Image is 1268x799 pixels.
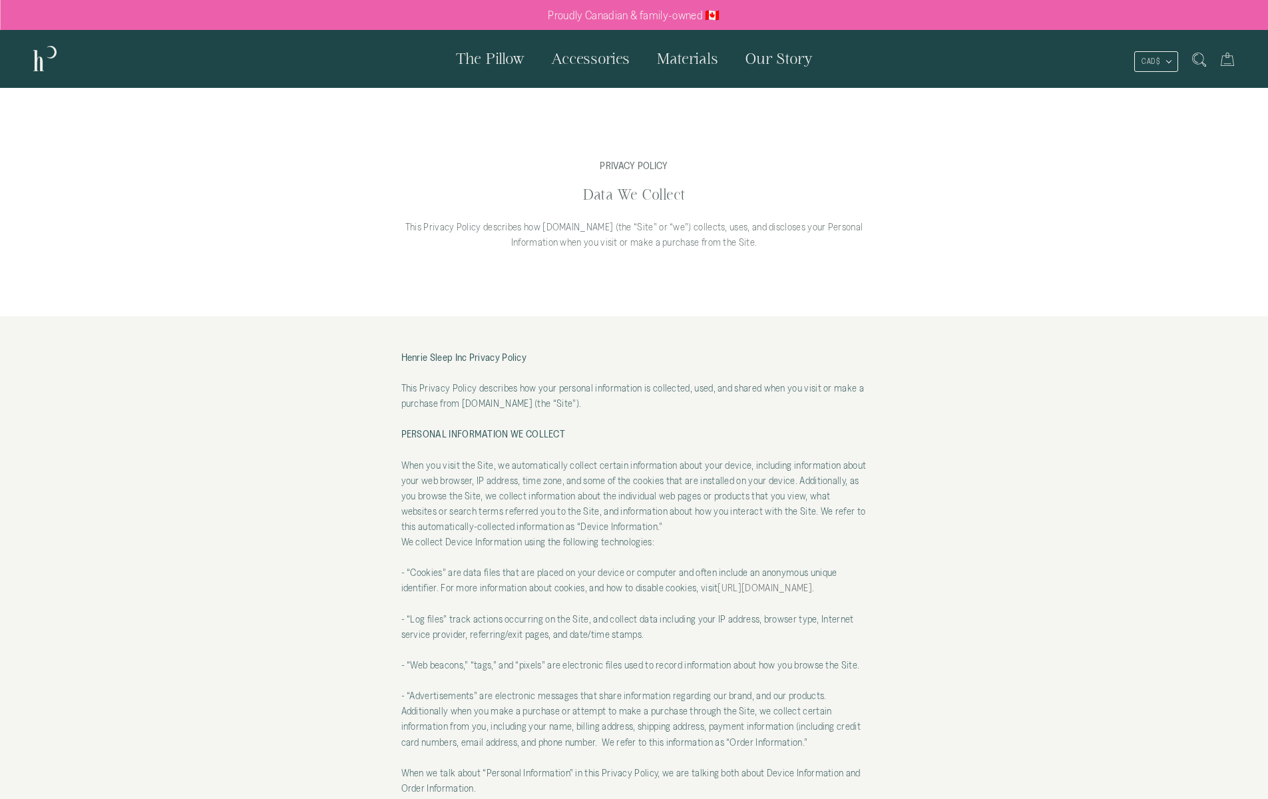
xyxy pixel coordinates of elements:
[443,30,538,87] a: The Pillow
[401,184,867,206] p: Data We Collect
[538,30,643,87] a: Accessories
[401,657,867,688] p: - “Web beacons,” “tags,” and “pixels” are electronic files used to record information about how y...
[548,9,720,22] p: Proudly Canadian & family-owned 🇨🇦
[732,30,826,87] a: Our Story
[643,30,732,87] a: Materials
[401,534,867,565] p: We collect Device Information using the following technologies:
[401,688,867,703] p: - “Advertisements” are electronic messages that share information regarding our brand, and our pr...
[718,582,812,593] a: [URL][DOMAIN_NAME]
[401,703,867,764] p: Additionally when you make a purchase or attempt to make a purchase through the Site, we collect ...
[745,50,813,67] span: Our Story
[551,50,630,67] span: Accessories
[401,219,867,250] p: This Privacy Policy describes how [DOMAIN_NAME] (the “Site” or “we”) collects, uses, and disclose...
[401,160,867,171] p: Privacy Policy
[401,457,867,535] p: When you visit the Site, we automatically collect certain information about your device, includin...
[401,611,867,657] p: - “Log files” track actions occurring on the Site, and collect data including your IP address, br...
[1134,51,1178,72] button: CAD $
[401,352,527,363] strong: Henrie Sleep Inc Privacy Policy
[401,380,867,411] p: This Privacy Policy describes how your personal information is collected, used, and shared when y...
[456,50,525,67] span: The Pillow
[401,428,566,439] strong: PERSONAL INFORMATION WE COLLECT
[401,565,867,611] p: - “Cookies” are data files that are placed on your device or computer and often include an anonym...
[656,50,718,67] span: Materials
